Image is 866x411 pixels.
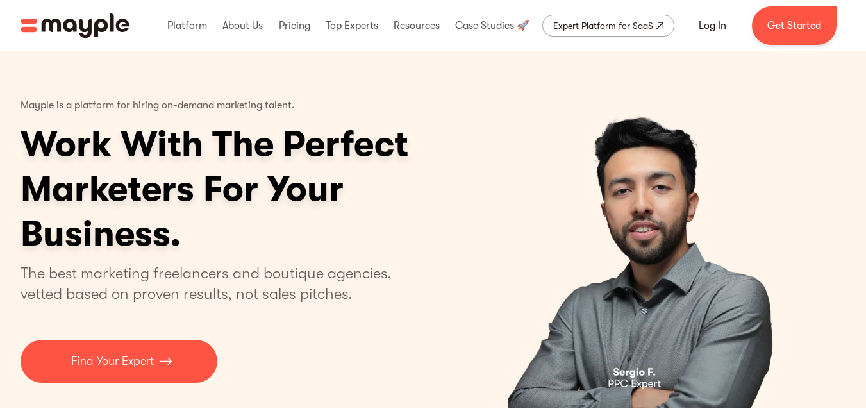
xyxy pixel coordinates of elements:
[542,15,674,37] a: Expert Platform for SaaS
[553,18,653,33] div: Expert Platform for SaaS
[683,10,742,41] a: Log In
[21,263,407,304] p: The best marketing freelancers and boutique agencies, vetted based on proven results, not sales p...
[21,90,295,122] p: Mayple is a platform for hiring on-demand marketing talent.
[21,122,508,256] h1: Work With The Perfect Marketers For Your Business.
[752,6,837,45] a: Get Started
[21,340,217,383] a: Find Your Expert
[21,13,129,38] img: Mayple logo
[71,353,154,370] p: Find Your Expert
